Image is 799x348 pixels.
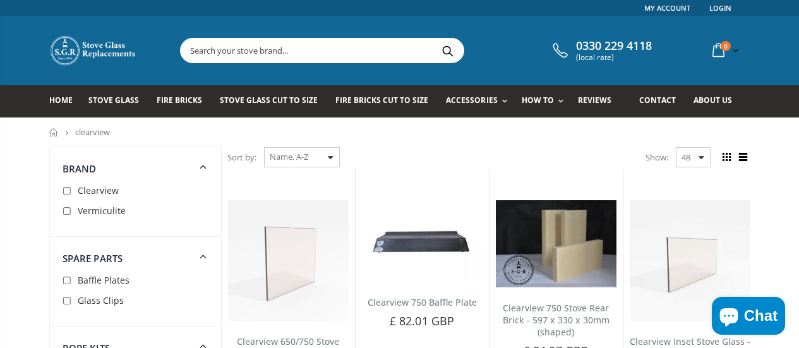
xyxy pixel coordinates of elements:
img: Clearview 650/750 replacement stove glass [228,200,349,321]
a: Reviews [578,85,621,117]
span: 0330 229 4118 [576,39,652,53]
span: 0 [721,41,731,51]
img: Clearview 750 Baffle Plate [362,200,483,281]
span: Glass Clips [78,294,124,306]
a: Home [49,85,82,117]
span: (local rate) [576,53,652,62]
a: Home [49,128,59,136]
img: Stove Glass Replacement [49,35,138,66]
a: Clearview 750 Baffle Plate [368,296,477,308]
inbox-online-store-chat: Shopify online store chat [708,297,789,338]
span: clearview [75,126,110,138]
span: List view [736,150,750,164]
span: Spare Parts [63,252,123,265]
a: Fire Bricks [157,85,212,117]
span: Contact [639,95,676,105]
span: Sort by: [227,147,256,169]
span: £ 82.01 GBP [390,313,454,328]
input: Search your stove brand... [181,39,605,63]
span: How To [522,95,554,105]
a: 0 [707,38,742,63]
a: Stove Glass [88,85,148,117]
a: Accessories [446,85,513,117]
span: Baffle Plates [78,274,129,286]
span: Stove Glass [88,95,139,105]
img: Clearview Inset Stove Glass [630,200,750,321]
a: Stove Glass Cut To Size [220,85,327,117]
span: Vermiculite [78,205,126,217]
span: Brand [63,162,97,175]
a: How To [522,85,570,117]
a: Fire Bricks Cut To Size [335,85,438,117]
a: About us [694,85,742,117]
span: Grid view [720,150,734,164]
img: Aarrow Ecoburn side fire brick (set of 2) [496,200,616,287]
span: Reviews [578,95,611,105]
span: About us [694,95,732,105]
a: Contact [639,85,685,117]
span: Fire Bricks Cut To Size [335,95,428,105]
a: Clearview 750 Stove Rear Brick - 597 x 330 x 30mm (shaped) [503,302,610,338]
span: Home [49,95,73,105]
span: Accessories [446,95,497,105]
button: Search [434,39,462,63]
span: Stove Glass Cut To Size [220,95,318,105]
span: Clearview [78,184,119,196]
span: Fire Bricks [157,95,202,105]
span: Show: [646,147,668,167]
